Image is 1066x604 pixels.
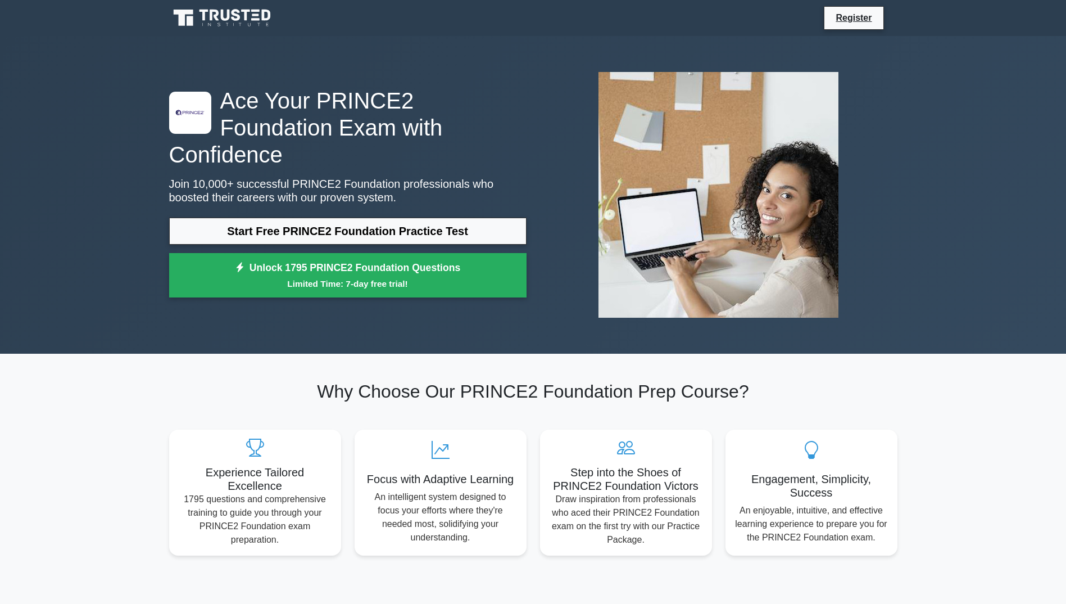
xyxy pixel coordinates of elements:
h2: Why Choose Our PRINCE2 Foundation Prep Course? [169,381,897,402]
h1: Ace Your PRINCE2 Foundation Exam with Confidence [169,87,527,168]
a: Unlock 1795 PRINCE2 Foundation QuestionsLimited Time: 7-day free trial! [169,253,527,298]
p: An intelligent system designed to focus your efforts where they're needed most, solidifying your ... [364,490,518,544]
small: Limited Time: 7-day free trial! [183,277,512,290]
p: Draw inspiration from professionals who aced their PRINCE2 Foundation exam on the first try with ... [549,493,703,547]
p: Join 10,000+ successful PRINCE2 Foundation professionals who boosted their careers with our prove... [169,177,527,204]
h5: Step into the Shoes of PRINCE2 Foundation Victors [549,466,703,493]
p: An enjoyable, intuitive, and effective learning experience to prepare you for the PRINCE2 Foundat... [734,504,888,544]
h5: Engagement, Simplicity, Success [734,472,888,499]
h5: Experience Tailored Excellence [178,466,332,493]
a: Start Free PRINCE2 Foundation Practice Test [169,218,527,245]
h5: Focus with Adaptive Learning [364,472,518,486]
p: 1795 questions and comprehensive training to guide you through your PRINCE2 Foundation exam prepa... [178,493,332,547]
a: Register [829,11,878,25]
